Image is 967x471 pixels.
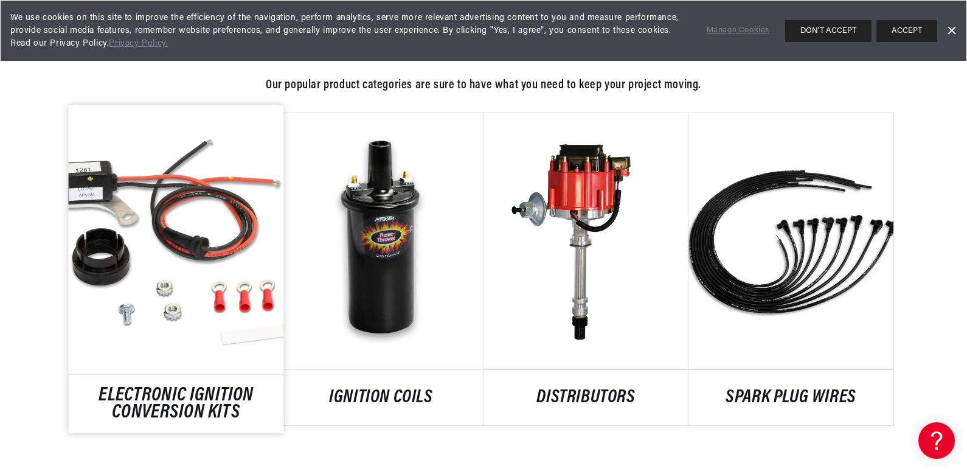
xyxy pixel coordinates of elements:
a: Manage Cookies [707,24,769,37]
span: Our popular product categories are sure to have what you need to keep your project moving. [266,79,701,91]
span: We use cookies on this site to improve the efficiency of the navigation, perform analytics, serve... [10,12,690,50]
a: IGNITION COILS [279,390,483,406]
a: Privacy Policy. [109,39,168,48]
h2: POPULAR CATEGORIES [74,42,893,65]
button: DON'T ACCEPT [785,20,872,42]
a: ELECTRONIC IGNITION CONVERSION KITS [69,388,284,420]
a: Dismiss Banner [942,22,960,40]
a: SPARK PLUG WIRES [688,390,893,406]
a: DISTRIBUTORS [483,390,688,406]
button: ACCEPT [876,20,937,42]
